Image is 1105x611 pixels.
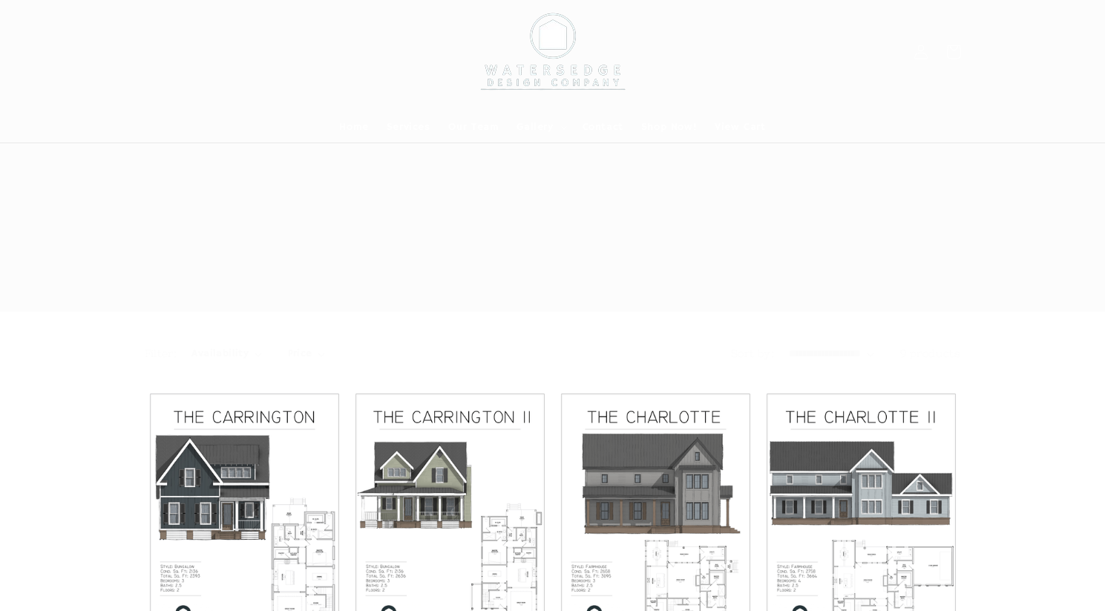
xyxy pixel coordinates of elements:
span: Shop Now! [641,120,697,134]
span: Price [288,346,312,362]
label: Sort by: [731,347,774,359]
img: Watersedge Design Co [471,6,635,98]
span: Our Team [448,120,499,134]
a: Home [330,111,377,143]
span: 9 products [900,347,961,359]
a: Shop Now! [632,111,706,143]
a: View Cart [706,111,774,143]
summary: Availability (0 selected) [191,346,261,362]
span: Services [387,120,430,134]
span: Availability [191,346,249,362]
summary: Gallery [508,111,573,143]
a: Our Team [439,111,508,143]
h2: Filter: [145,346,177,362]
span: Contact [583,120,623,134]
a: Contact [574,111,632,143]
span: Home [339,120,368,134]
summary: Price [288,346,326,362]
span: Gallery [517,120,553,134]
a: Services [378,111,439,143]
span: View Cart [715,120,765,134]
